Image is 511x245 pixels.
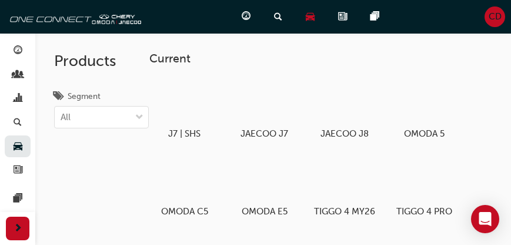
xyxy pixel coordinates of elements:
a: OMODA 5 [389,75,460,143]
a: JAECOO J8 [309,75,380,143]
h5: J7 | SHS [153,128,215,139]
img: oneconnect [6,5,141,28]
h5: OMODA C5 [153,206,215,217]
div: Segment [68,91,101,102]
h5: JAECOO J8 [313,128,375,139]
a: OMODA E5 [229,153,300,221]
span: news-icon [14,165,22,176]
span: car-icon [14,141,22,152]
h5: JAECOO J7 [233,128,295,139]
div: All [61,111,71,124]
a: OMODA C5 [149,153,220,221]
a: TIGGO 4 MY26 [309,153,380,221]
h5: TIGGO 4 MY26 [313,206,375,217]
span: CD [489,10,502,24]
h5: OMODA E5 [233,206,295,217]
span: pages-icon [370,9,379,24]
span: search-icon [274,9,282,24]
div: Open Intercom Messenger [471,205,499,233]
span: down-icon [135,110,143,125]
span: guage-icon [14,46,22,57]
span: next-icon [14,221,22,236]
h2: Products [54,52,149,71]
a: guage-icon [232,5,265,29]
h3: Current [149,52,492,65]
span: guage-icon [242,9,251,24]
a: TIGGO 4 PRO [389,153,460,221]
span: tags-icon [54,92,63,102]
h5: TIGGO 4 PRO [393,206,455,217]
a: news-icon [329,5,361,29]
span: people-icon [14,70,22,81]
a: JAECOO J7 [229,75,300,143]
a: pages-icon [361,5,393,29]
button: CD [485,6,505,27]
span: chart-icon [14,94,22,104]
span: pages-icon [14,194,22,204]
span: search-icon [14,118,22,128]
span: car-icon [306,9,315,24]
a: car-icon [296,5,329,29]
a: J7 | SHS [149,75,220,143]
h5: OMODA 5 [393,128,455,139]
span: news-icon [338,9,347,24]
a: search-icon [265,5,296,29]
